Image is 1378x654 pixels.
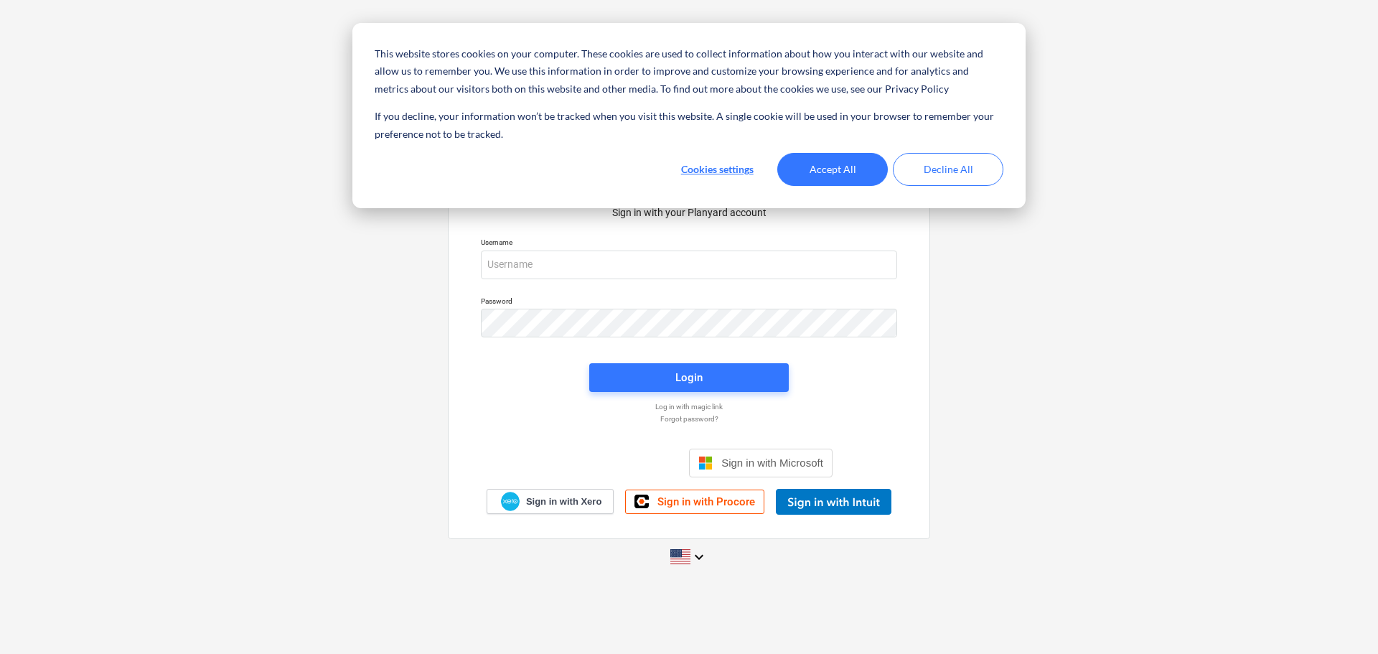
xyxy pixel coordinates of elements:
span: Sign in with Microsoft [721,457,823,469]
p: Username [481,238,897,250]
p: If you decline, your information won’t be tracked when you visit this website. A single cookie wi... [375,108,1003,143]
img: Microsoft logo [698,456,713,470]
img: Xero logo [501,492,520,511]
button: Cookies settings [662,153,772,186]
span: Sign in with Xero [526,495,601,508]
span: Sign in with Procore [657,495,755,508]
a: Sign in with Procore [625,490,764,514]
p: Sign in with your Planyard account [481,205,897,220]
a: Forgot password? [474,414,904,424]
p: This website stores cookies on your computer. These cookies are used to collect information about... [375,45,1003,98]
i: keyboard_arrow_down [690,548,708,566]
iframe: Sign in with Google Button [538,447,685,479]
iframe: Chat Widget [1306,585,1378,654]
a: Sign in with Xero [487,489,614,514]
input: Username [481,251,897,279]
button: Accept All [777,153,888,186]
div: Cookie banner [352,23,1026,208]
div: Login [675,368,703,387]
a: Log in with magic link [474,402,904,411]
p: Password [481,296,897,309]
button: Login [589,363,789,392]
button: Decline All [893,153,1003,186]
